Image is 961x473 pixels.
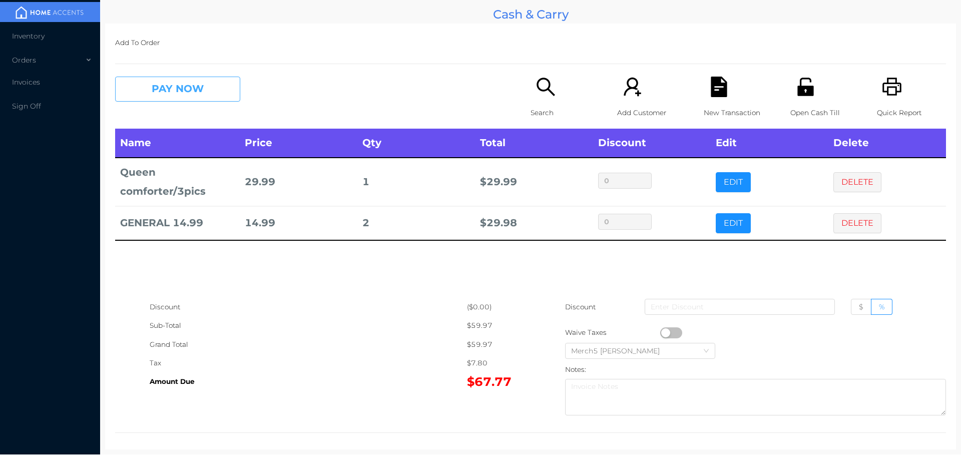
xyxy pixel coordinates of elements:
p: Add To Order [115,34,946,52]
i: icon: file-text [709,77,729,97]
label: Notes: [565,365,586,373]
p: Search [531,104,600,122]
div: $59.97 [467,335,531,354]
td: 14.99 [240,206,357,240]
div: Cash & Carry [105,5,956,24]
td: $ 29.98 [475,206,593,240]
div: Tax [150,354,467,372]
button: DELETE [833,172,881,192]
span: Invoices [12,78,40,87]
p: New Transaction [704,104,773,122]
th: Delete [828,129,946,158]
button: PAY NOW [115,77,240,102]
td: $ 29.99 [475,158,593,206]
div: $7.80 [467,354,531,372]
th: Total [475,129,593,158]
p: Discount [565,298,597,316]
img: mainBanner [12,5,87,20]
div: 1 [362,173,470,191]
p: Add Customer [617,104,686,122]
div: Merch5 Lawrence [571,343,670,358]
i: icon: down [703,348,709,355]
div: Waive Taxes [565,323,660,342]
span: % [879,302,884,311]
th: Name [115,129,240,158]
button: EDIT [716,172,751,192]
td: GENERAL 14.99 [115,206,240,240]
td: Queen comforter/3pics [115,158,240,206]
div: 2 [362,214,470,232]
p: Quick Report [877,104,946,122]
button: EDIT [716,213,751,233]
th: Qty [357,129,475,158]
i: icon: user-add [622,77,643,97]
span: Inventory [12,32,45,41]
i: icon: unlock [795,77,816,97]
button: DELETE [833,213,881,233]
input: Enter Discount [645,299,835,315]
th: Price [240,129,357,158]
th: Edit [711,129,828,158]
div: Amount Due [150,372,467,391]
div: Grand Total [150,335,467,354]
div: $67.77 [467,372,531,391]
div: Sub-Total [150,316,467,335]
th: Discount [593,129,711,158]
span: $ [859,302,863,311]
i: icon: printer [882,77,902,97]
div: $59.97 [467,316,531,335]
td: 29.99 [240,158,357,206]
div: ($0.00) [467,298,531,316]
i: icon: search [536,77,556,97]
span: Sign Off [12,102,41,111]
p: Open Cash Till [790,104,859,122]
div: Discount [150,298,467,316]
